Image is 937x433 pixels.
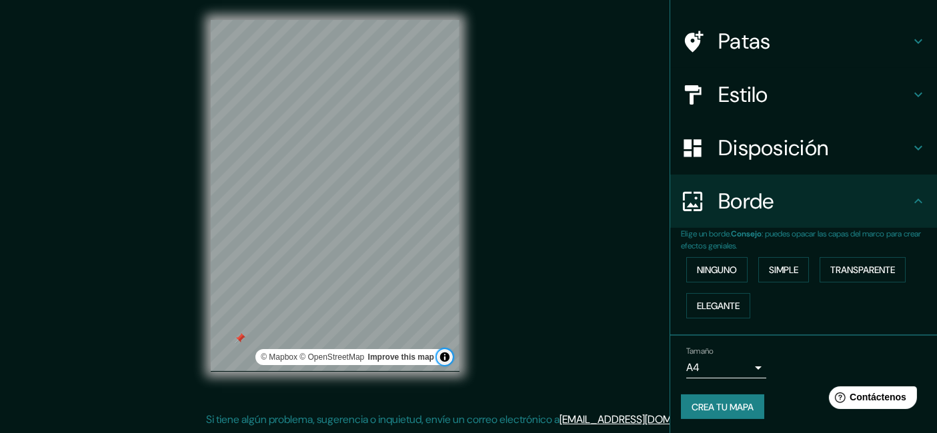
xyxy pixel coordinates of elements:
div: Estilo [670,68,937,121]
button: Crea tu mapa [681,394,764,420]
font: Consejo [731,228,762,239]
font: : puedes opacar las capas del marco para crear efectos geniales. [681,228,921,251]
button: Simple [758,257,809,282]
a: [EMAIL_ADDRESS][DOMAIN_NAME] [560,412,724,426]
button: Activar o desactivar atribución [437,349,453,365]
font: Patas [718,27,771,55]
a: Mapbox [261,352,297,362]
font: Crea tu mapa [692,401,754,413]
a: Map feedback [368,352,434,362]
font: Si tiene algún problema, sugerencia o inquietud, envíe un correo electrónico a [206,412,560,426]
canvas: Mapa [211,20,459,372]
font: Simple [769,264,798,276]
a: OpenStreetMap [299,352,364,362]
button: Elegante [686,293,750,318]
font: A4 [686,360,700,374]
font: Tamaño [686,346,714,356]
font: Elige un borde. [681,228,731,239]
font: Transparente [830,264,895,276]
div: Patas [670,15,937,68]
div: Disposición [670,121,937,175]
div: A4 [686,357,766,378]
font: Ninguno [697,264,737,276]
iframe: Lanzador de widgets de ayuda [818,381,922,418]
font: Elegante [697,300,740,312]
font: Estilo [718,81,768,109]
div: Borde [670,175,937,228]
font: Disposición [718,134,828,162]
font: Borde [718,187,774,215]
button: Ninguno [686,257,748,282]
button: Transparente [820,257,906,282]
